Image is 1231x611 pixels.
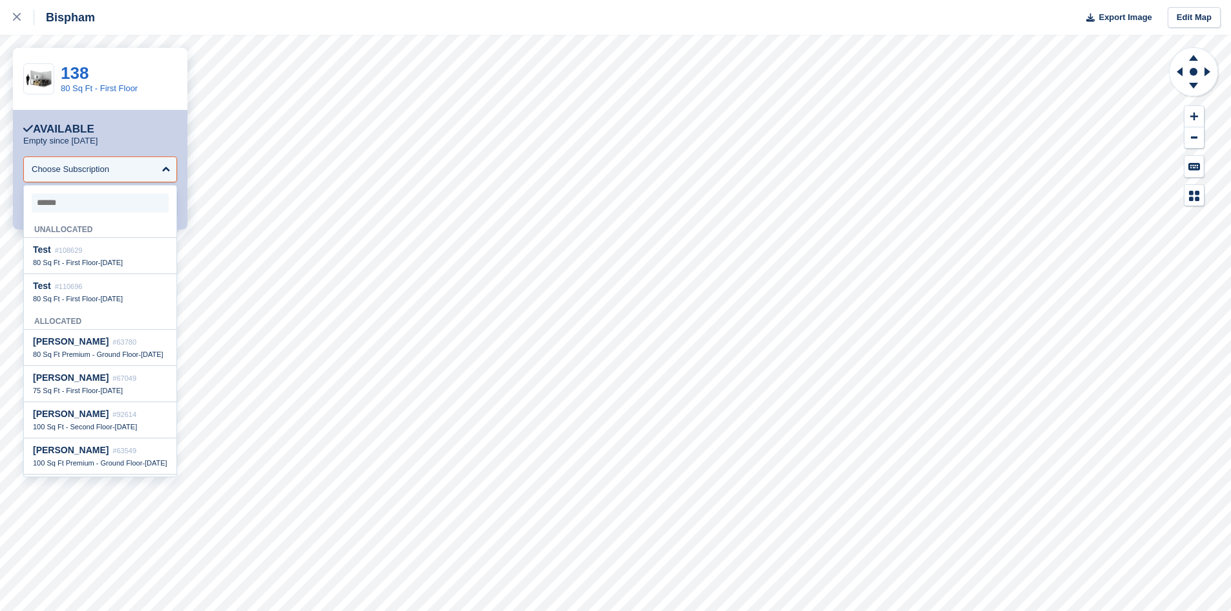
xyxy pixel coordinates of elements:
[33,409,109,419] span: [PERSON_NAME]
[33,372,109,383] span: [PERSON_NAME]
[1184,106,1204,127] button: Zoom In
[33,459,142,467] span: 100 Sq Ft Premium - Ground Floor
[33,350,138,358] span: 80 Sq Ft Premium - Ground Floor
[112,411,136,418] span: #92614
[33,386,167,395] div: -
[141,350,163,358] span: [DATE]
[33,295,98,303] span: 80 Sq Ft - First Floor
[34,10,95,25] div: Bispham
[33,294,167,303] div: -
[1184,156,1204,177] button: Keyboard Shortcuts
[33,259,98,266] span: 80 Sq Ft - First Floor
[33,244,51,255] span: Test
[33,387,98,394] span: 75 Sq Ft - First Floor
[112,374,136,382] span: #67049
[115,423,138,431] span: [DATE]
[55,283,83,290] span: #110696
[1168,7,1221,28] a: Edit Map
[55,246,83,254] span: #108629
[145,459,167,467] span: [DATE]
[101,295,123,303] span: [DATE]
[61,63,89,83] a: 138
[112,447,136,455] span: #63549
[24,218,176,238] div: Unallocated
[24,68,54,91] img: 75-sqft-unit%20(1).jpg
[32,163,109,176] div: Choose Subscription
[33,422,167,431] div: -
[24,310,176,330] div: Allocated
[33,458,167,467] div: -
[112,338,136,346] span: #63780
[33,445,109,455] span: [PERSON_NAME]
[101,259,123,266] span: [DATE]
[33,281,51,291] span: Test
[33,258,167,267] div: -
[1184,185,1204,206] button: Map Legend
[61,83,138,93] a: 80 Sq Ft - First Floor
[23,136,98,146] p: Empty since [DATE]
[33,336,109,347] span: [PERSON_NAME]
[101,387,123,394] span: [DATE]
[1184,127,1204,149] button: Zoom Out
[1099,11,1152,24] span: Export Image
[33,423,112,431] span: 100 Sq Ft - Second Floor
[1078,7,1152,28] button: Export Image
[23,123,94,136] div: Available
[33,350,167,359] div: -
